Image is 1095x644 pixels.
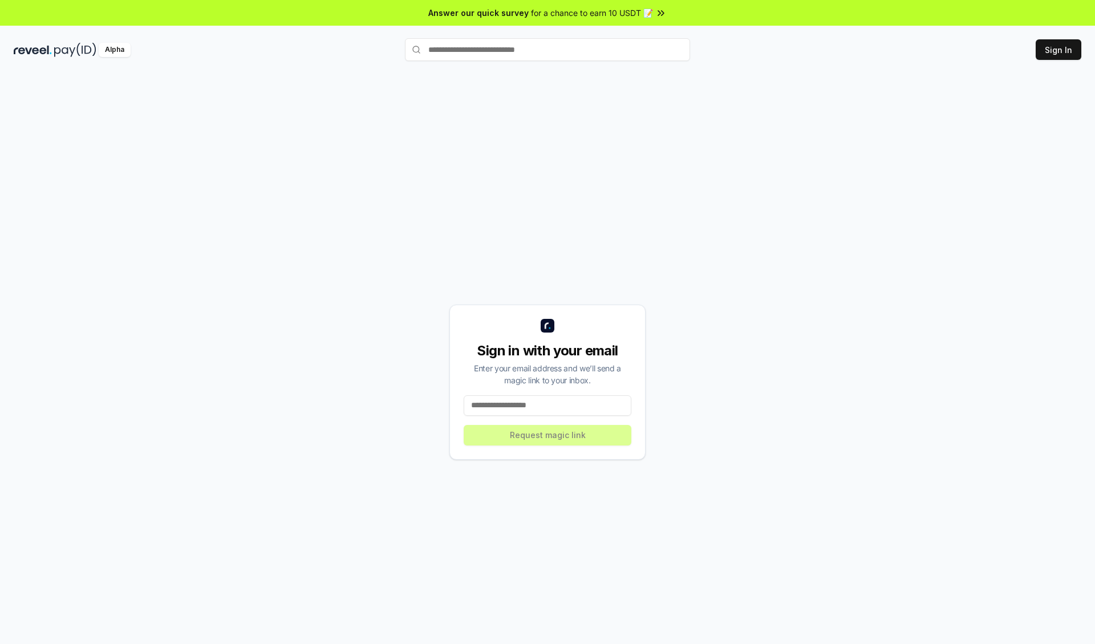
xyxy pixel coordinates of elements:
div: Enter your email address and we’ll send a magic link to your inbox. [464,362,631,386]
img: pay_id [54,43,96,57]
img: reveel_dark [14,43,52,57]
span: Answer our quick survey [428,7,529,19]
div: Alpha [99,43,131,57]
span: for a chance to earn 10 USDT 📝 [531,7,653,19]
button: Sign In [1036,39,1081,60]
img: logo_small [541,319,554,333]
div: Sign in with your email [464,342,631,360]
